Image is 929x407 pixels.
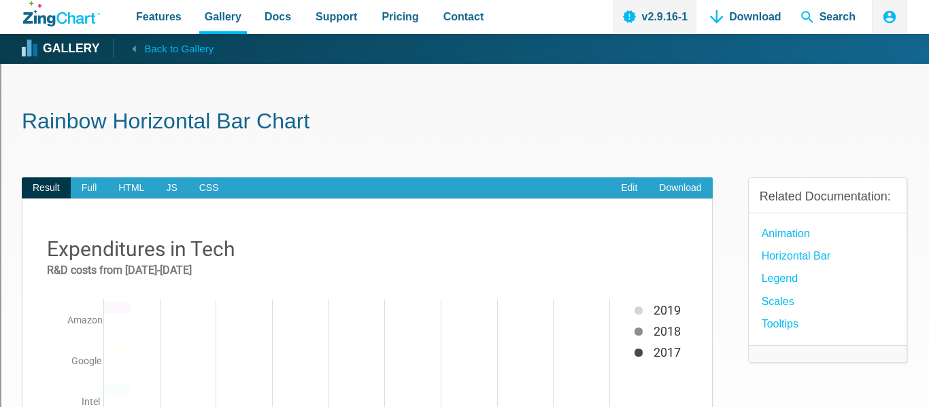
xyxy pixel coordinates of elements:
a: Gallery [23,39,99,59]
span: Contact [443,7,484,26]
strong: Gallery [43,43,99,55]
span: Docs [265,7,291,26]
span: Back to Gallery [144,40,214,58]
a: Back to Gallery [113,39,214,58]
a: ZingChart Logo. Click to return to the homepage [23,1,100,26]
span: Support [316,7,357,26]
span: Pricing [382,7,418,26]
span: Features [136,7,182,26]
span: Gallery [205,7,241,26]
